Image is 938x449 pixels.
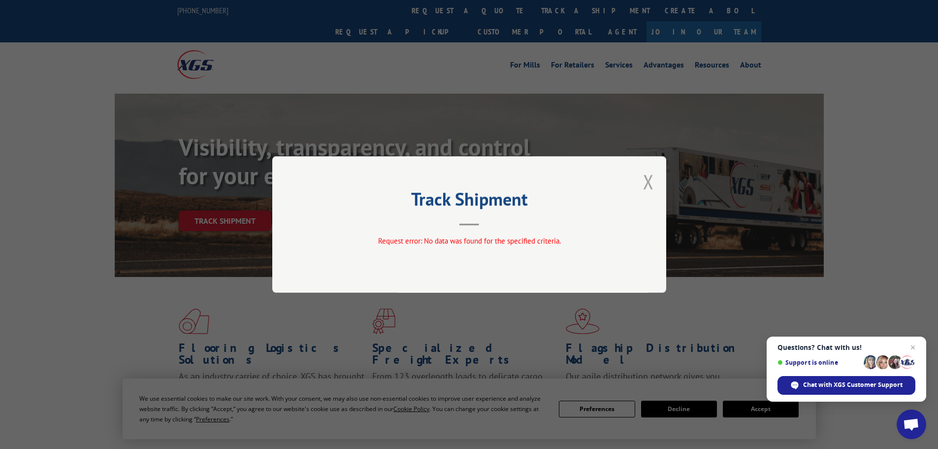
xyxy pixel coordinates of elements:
div: Open chat [897,410,926,439]
button: Close modal [643,169,654,195]
span: Questions? Chat with us! [777,344,915,351]
span: Chat with XGS Customer Support [803,380,903,389]
span: Request error: No data was found for the specified criteria. [378,236,560,245]
span: Close chat [907,342,919,353]
span: Support is online [777,359,860,366]
h2: Track Shipment [322,192,617,211]
div: Chat with XGS Customer Support [777,376,915,395]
